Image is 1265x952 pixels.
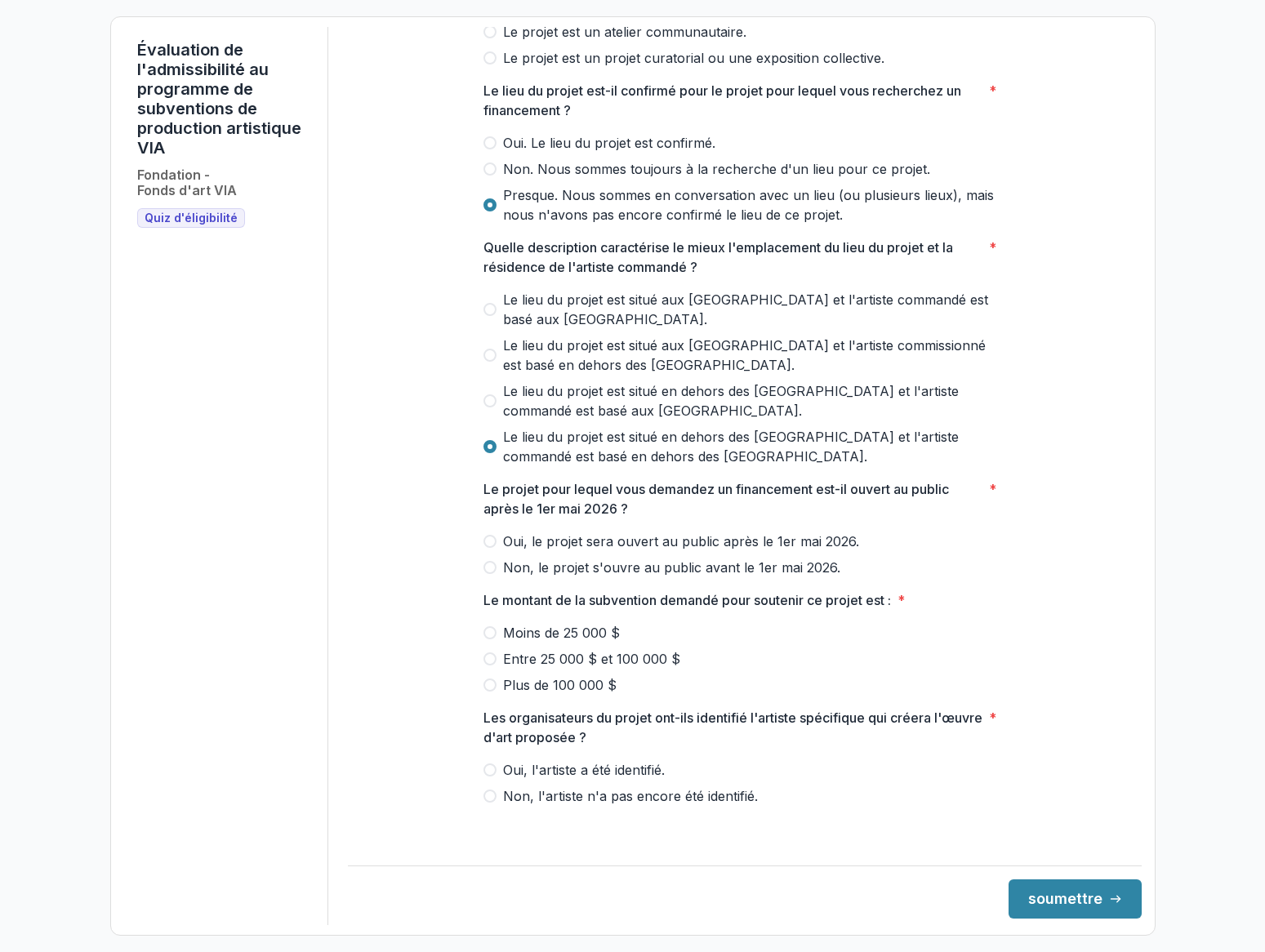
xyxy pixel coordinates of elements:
span: Le lieu du projet est situé aux [GEOGRAPHIC_DATA] et l'artiste commissionné est basé en dehors de... [503,336,1006,375]
span: Presque. Nous sommes en conversation avec un lieu (ou plusieurs lieux), mais nous n'avons pas enc... [503,185,1006,225]
span: Non. Nous sommes toujours à la recherche d'un lieu pour ce projet. [503,159,930,179]
span: Non, l'artiste n'a pas encore été identifié. [503,786,758,806]
h2: Fondation - Fonds d'art VIA [137,167,237,198]
span: Le lieu du projet est situé en dehors des [GEOGRAPHIC_DATA] et l'artiste commandé est basé aux [G... [503,381,1006,420]
span: Oui, le projet sera ouvert au public après le 1er mai 2026. [503,532,859,551]
span: Oui, l'artiste a été identifié. [503,760,665,780]
span: Oui. Le lieu du projet est confirmé. [503,133,715,153]
span: Le projet est un atelier communautaire. [503,22,746,42]
p: Le montant de la subvention demandé pour soutenir ce projet est : [483,590,891,610]
span: Non, le projet s'ouvre au public avant le 1er mai 2026. [503,558,840,577]
span: Quiz d'éligibilité [145,211,238,225]
span: Plus de 100 000 $ [503,675,617,695]
span: Moins de 25 000 $ [503,623,620,643]
button: soumettre [1009,879,1142,919]
span: Le projet est un projet curatorial ou une exposition collective. [503,48,884,68]
span: Le lieu du projet est situé aux [GEOGRAPHIC_DATA] et l'artiste commandé est basé aux [GEOGRAPHIC_... [503,290,1006,329]
p: Quelle description caractérise le mieux l'emplacement du lieu du projet et la résidence de l'arti... [483,238,982,277]
span: Le lieu du projet est situé en dehors des [GEOGRAPHIC_DATA] et l'artiste commandé est basé en deh... [503,427,1006,466]
span: Entre 25 000 $ et 100 000 $ [503,649,680,669]
p: Le lieu du projet est-il confirmé pour le projet pour lequel vous recherchez un financement ? [483,81,982,120]
p: Le projet pour lequel vous demandez un financement est-il ouvert au public après le 1er mai 2026 ? [483,479,982,518]
p: Les organisateurs du projet ont-ils identifié l'artiste spécifique qui créera l'œuvre d'art propo... [483,708,982,747]
h1: Évaluation de l'admissibilité au programme de subventions de production artistique VIA [137,40,314,158]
